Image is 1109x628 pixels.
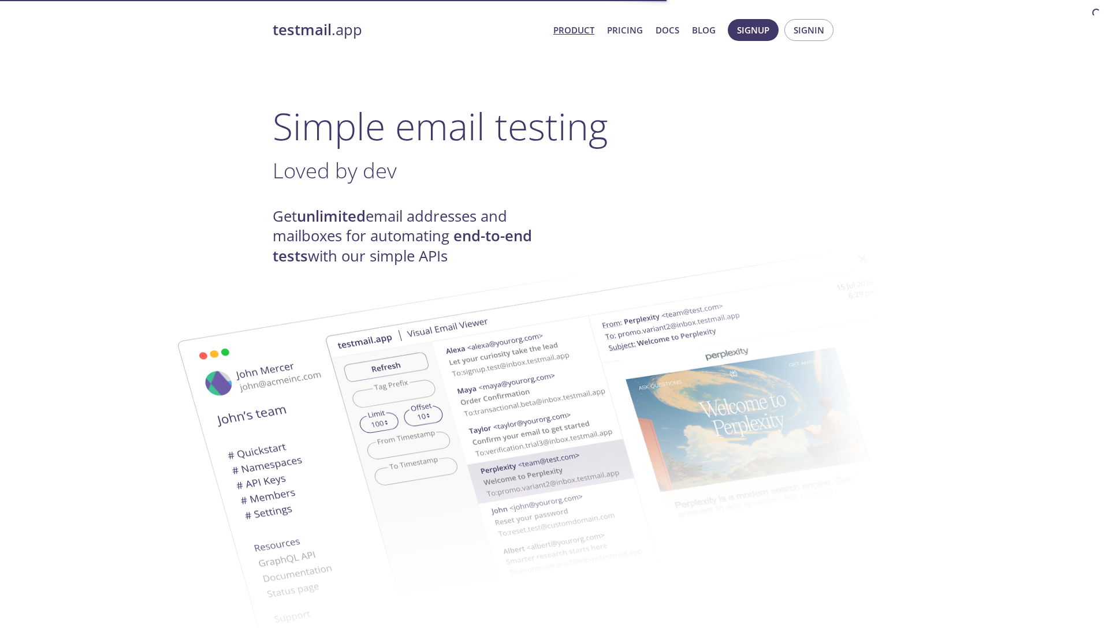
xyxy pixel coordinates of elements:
a: Blog [692,23,716,38]
button: Signup [728,19,779,41]
h1: Simple email testing [273,104,836,148]
span: Loved by dev [273,156,397,185]
button: Signin [784,19,833,41]
strong: end-to-end tests [273,226,532,266]
strong: testmail [273,20,332,40]
strong: unlimited [297,206,366,226]
h4: Get email addresses and mailboxes for automating with our simple APIs [273,207,554,266]
a: Docs [656,23,679,38]
img: testmail-email-viewer [325,230,948,620]
a: testmail.app [273,20,544,40]
span: Signup [737,23,769,38]
a: Pricing [607,23,643,38]
a: Product [553,23,594,38]
span: Signin [794,23,824,38]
